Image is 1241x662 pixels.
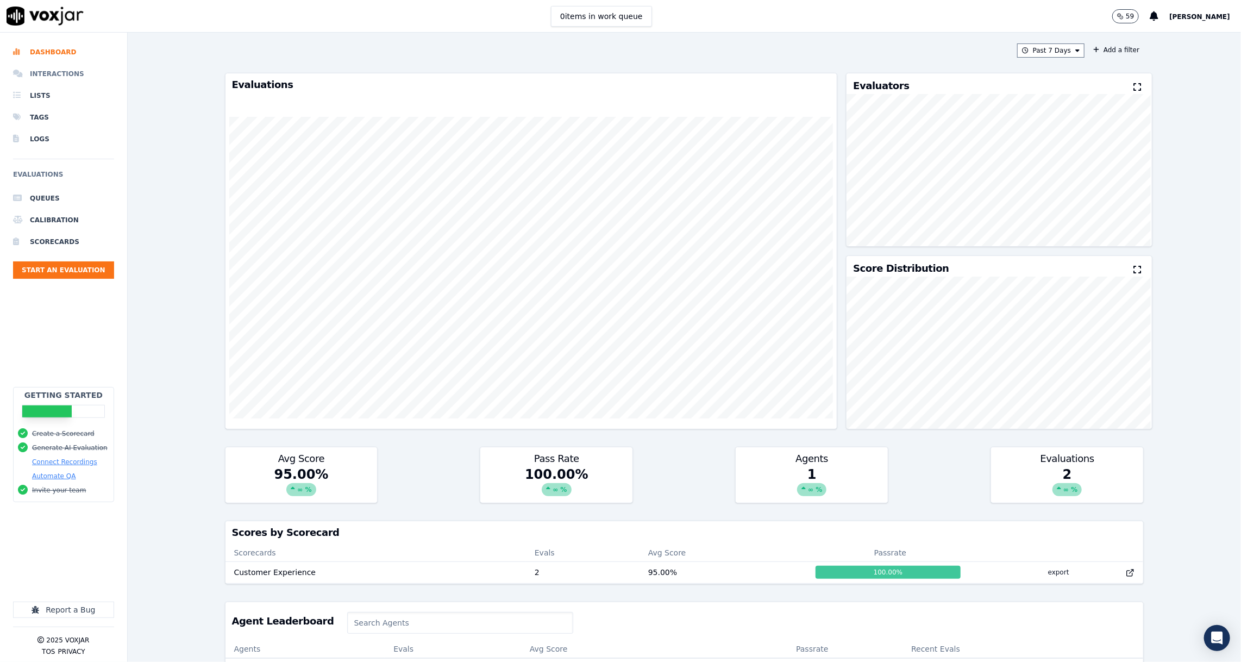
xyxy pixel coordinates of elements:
[46,636,89,645] p: 2025 Voxjar
[32,486,86,495] button: Invite your team
[1017,43,1085,58] button: Past 7 Days
[1112,9,1150,23] button: 59
[542,483,571,496] div: ∞ %
[42,647,55,656] button: TOS
[521,640,722,658] th: Avg Score
[24,390,103,401] h2: Getting Started
[32,429,95,438] button: Create a Scorecard
[1126,12,1134,21] p: 59
[385,640,521,658] th: Evals
[13,63,114,85] a: Interactions
[853,264,949,273] h3: Score Distribution
[13,602,114,618] button: Report a Bug
[225,466,378,503] div: 95.00 %
[1052,483,1082,496] div: ∞ %
[58,647,85,656] button: Privacy
[13,231,114,253] a: Scorecards
[347,612,573,634] input: Search Agents
[13,41,114,63] a: Dashboard
[13,107,114,128] a: Tags
[526,544,640,561] th: Evals
[736,466,888,503] div: 1
[32,444,108,452] button: Generate AI Evaluation
[998,454,1137,464] h3: Evaluations
[32,458,97,466] button: Connect Recordings
[902,640,1143,658] th: Recent Evals
[1169,10,1241,23] button: [PERSON_NAME]
[225,544,526,561] th: Scorecards
[1039,564,1078,581] button: export
[742,454,881,464] h3: Agents
[526,561,640,583] td: 2
[797,483,826,496] div: ∞ %
[13,188,114,209] a: Queues
[816,566,961,579] div: 100.00 %
[807,544,974,561] th: Passrate
[640,561,807,583] td: 95.00 %
[286,483,316,496] div: ∞ %
[1112,9,1139,23] button: 59
[1089,43,1144,57] button: Add a filter
[991,466,1143,503] div: 2
[13,168,114,188] h6: Evaluations
[7,7,84,26] img: voxjar logo
[722,640,903,658] th: Passrate
[32,472,76,480] button: Automate QA
[232,80,831,90] h3: Evaluations
[1169,13,1230,21] span: [PERSON_NAME]
[551,6,652,27] button: 0items in work queue
[232,454,371,464] h3: Avg Score
[1204,625,1230,651] div: Open Intercom Messenger
[225,640,385,658] th: Agents
[13,261,114,279] button: Start an Evaluation
[232,528,1137,538] h3: Scores by Scorecard
[853,81,909,91] h3: Evaluators
[13,128,114,150] a: Logs
[640,544,807,561] th: Avg Score
[232,616,334,626] h3: Agent Leaderboard
[480,466,632,503] div: 100.00 %
[13,209,114,231] a: Calibration
[487,454,626,464] h3: Pass Rate
[13,85,114,107] a: Lists
[225,561,526,583] td: Customer Experience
